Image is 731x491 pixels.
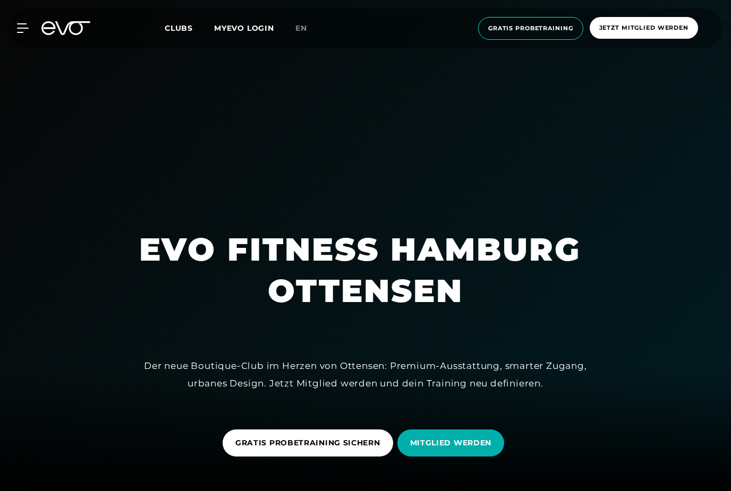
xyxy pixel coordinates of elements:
h1: EVO FITNESS HAMBURG OTTENSEN [139,229,592,312]
div: Der neue Boutique-Club im Herzen von Ottensen: Premium-Ausstattung, smarter Zugang, urbanes Desig... [126,357,605,392]
a: MYEVO LOGIN [214,23,274,33]
a: Gratis Probetraining [475,17,586,40]
span: en [295,23,307,33]
a: Jetzt Mitglied werden [586,17,701,40]
a: MITGLIED WERDEN [397,421,509,464]
a: Clubs [165,23,214,33]
span: GRATIS PROBETRAINING SICHERN [235,437,380,449]
a: GRATIS PROBETRAINING SICHERN [223,421,397,464]
span: Jetzt Mitglied werden [599,23,688,32]
span: Clubs [165,23,193,33]
span: MITGLIED WERDEN [410,437,492,449]
span: Gratis Probetraining [488,24,573,33]
a: en [295,22,320,35]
